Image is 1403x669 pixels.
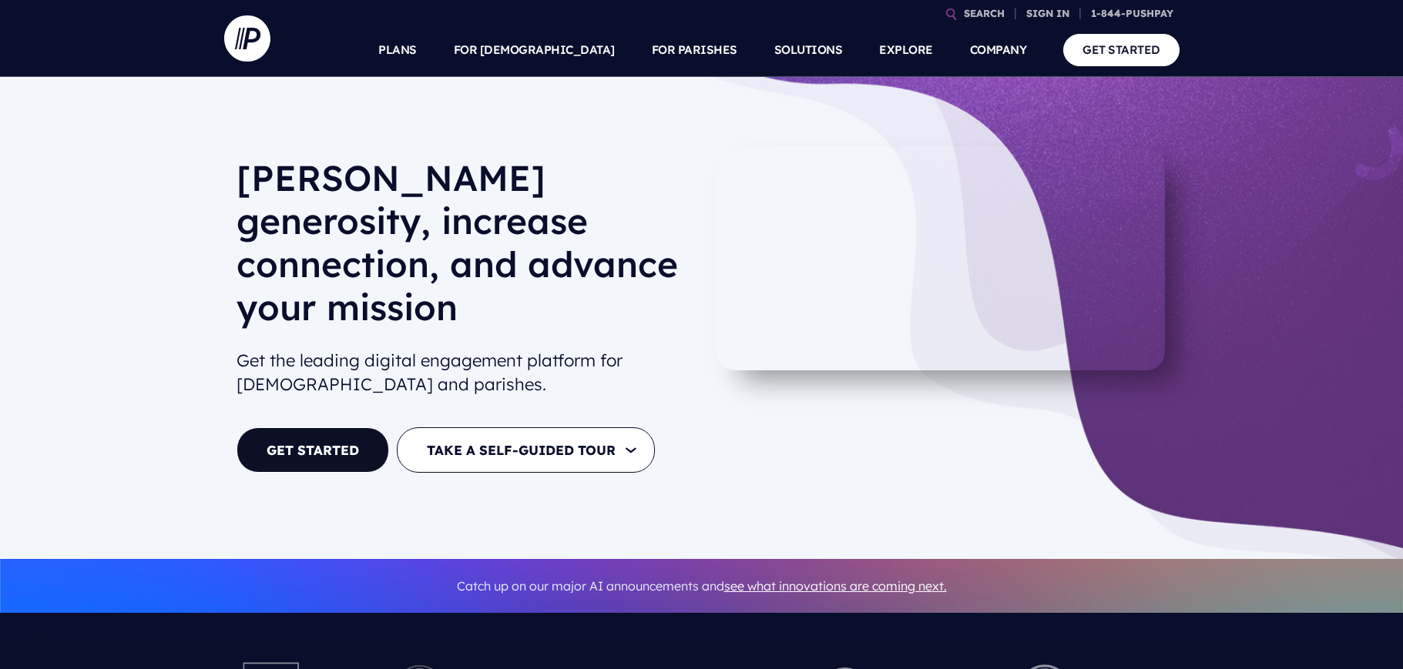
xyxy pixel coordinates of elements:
[454,23,615,77] a: FOR [DEMOGRAPHIC_DATA]
[1063,34,1180,65] a: GET STARTED
[237,156,690,341] h1: [PERSON_NAME] generosity, increase connection, and advance your mission
[774,23,843,77] a: SOLUTIONS
[879,23,933,77] a: EXPLORE
[237,427,389,473] a: GET STARTED
[237,343,690,403] h2: Get the leading digital engagement platform for [DEMOGRAPHIC_DATA] and parishes.
[237,569,1167,604] p: Catch up on our major AI announcements and
[724,578,947,594] a: see what innovations are coming next.
[397,427,655,473] button: TAKE A SELF-GUIDED TOUR
[970,23,1027,77] a: COMPANY
[652,23,737,77] a: FOR PARISHES
[378,23,417,77] a: PLANS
